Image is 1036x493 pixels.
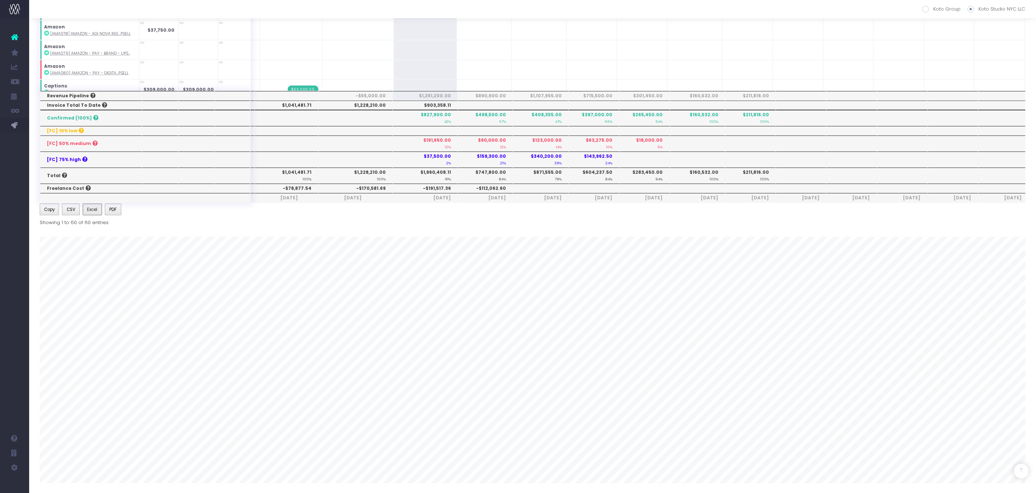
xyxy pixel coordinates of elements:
[40,40,139,60] td: :
[656,176,663,181] small: 94%
[445,144,451,149] small: 10%
[834,195,870,201] span: [DATE]
[393,152,458,168] th: $37,500.00
[446,160,451,165] small: 2%
[710,176,718,181] small: 100%
[458,168,513,184] th: $747,800.00
[148,27,174,33] strong: $37,750.00
[569,152,619,168] th: $143,962.50
[50,90,129,95] abbr: [CAP001] Captions - Brand Identity - Brand - New
[44,83,67,89] strong: Captions
[393,136,458,152] th: $191,650.00
[556,144,562,149] small: 14%
[656,118,663,124] small: 94%
[255,168,318,184] th: $1,041,481.71
[458,184,513,193] th: -$112,062.60
[682,195,718,201] span: [DATE]
[445,176,451,181] small: 91%
[415,195,451,201] span: [DATE]
[513,152,568,168] th: $340,200.00
[87,206,97,213] span: Excel
[619,168,670,184] th: $283,450.00
[40,20,139,40] td: :
[325,195,362,201] span: [DATE]
[40,101,142,110] th: Invoice Total To Date
[393,168,458,184] th: $1,960,408.11
[9,478,20,489] img: images/default_profile_image.png
[619,91,670,101] th: $301,450.00
[513,168,568,184] th: $871,555.00
[62,204,80,215] button: CSV
[50,31,131,36] abbr: [AMA078] Amazon - AGI Nova Reel - Motion - Upsell
[725,91,776,101] th: $211,816.00
[393,184,458,193] th: -$191,517.36
[670,168,725,184] th: $160,532.00
[513,91,568,101] th: $1,107,955.00
[922,5,961,13] label: Koto Group
[255,184,318,193] th: -$78,877.54
[725,168,776,184] th: $211,816.00
[986,195,1022,201] span: [DATE]
[783,195,820,201] span: [DATE]
[40,184,142,193] th: Freelance Cost
[318,168,393,184] th: $1,228,210.00
[40,60,139,79] td: :
[40,110,142,126] th: Confirmed (100%)
[555,176,562,181] small: 79%
[499,118,506,124] small: 67%
[619,136,670,152] th: $18,000.00
[605,160,612,165] small: 24%
[884,195,921,201] span: [DATE]
[105,204,121,215] button: PDF
[760,118,769,124] small: 100%
[44,43,65,50] strong: Amazon
[569,110,619,126] th: $397,000.00
[458,91,513,101] th: $890,900.00
[393,91,458,101] th: $1,261,200.00
[40,168,142,184] th: Total
[393,101,458,110] th: $903,358.11
[576,195,612,201] span: [DATE]
[40,136,142,152] th: [FC] 50% medium
[569,168,619,184] th: $604,237.50
[513,110,568,126] th: $408,355.00
[144,86,174,93] strong: $309,000.00
[318,184,393,193] th: -$170,581.69
[318,91,393,101] th: -$55,000.00
[555,118,562,124] small: 47%
[605,176,612,181] small: 84%
[393,110,458,126] th: $827,900.00
[733,195,769,201] span: [DATE]
[499,176,506,181] small: 84%
[183,86,214,93] strong: $309,000.00
[569,91,619,101] th: $715,500.00
[619,110,670,126] th: $265,450.00
[968,5,1025,13] label: Koto Studio NYC LLC
[658,144,663,149] small: 6%
[109,206,117,213] span: PDF
[470,195,506,201] span: [DATE]
[606,144,612,149] small: 10%
[318,101,393,110] th: $1,228,210.00
[513,136,568,152] th: $123,000.00
[255,101,318,110] th: $1,041,481.71
[760,176,769,181] small: 100%
[627,195,663,201] span: [DATE]
[377,176,386,181] small: 100%
[303,176,311,181] small: 100%
[262,195,298,201] span: [DATE]
[40,79,139,99] td: :
[44,63,65,69] strong: Amazon
[670,91,725,101] th: $160,532.00
[725,110,776,126] th: $211,816.00
[458,136,513,152] th: $90,000.00
[40,204,59,215] button: Copy
[44,24,65,30] strong: Amazon
[40,126,142,136] th: [FC] 10% low
[458,110,513,126] th: $498,500.00
[935,195,972,201] span: [DATE]
[525,195,562,201] span: [DATE]
[605,118,612,124] small: 66%
[554,160,562,165] small: 39%
[500,144,506,149] small: 12%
